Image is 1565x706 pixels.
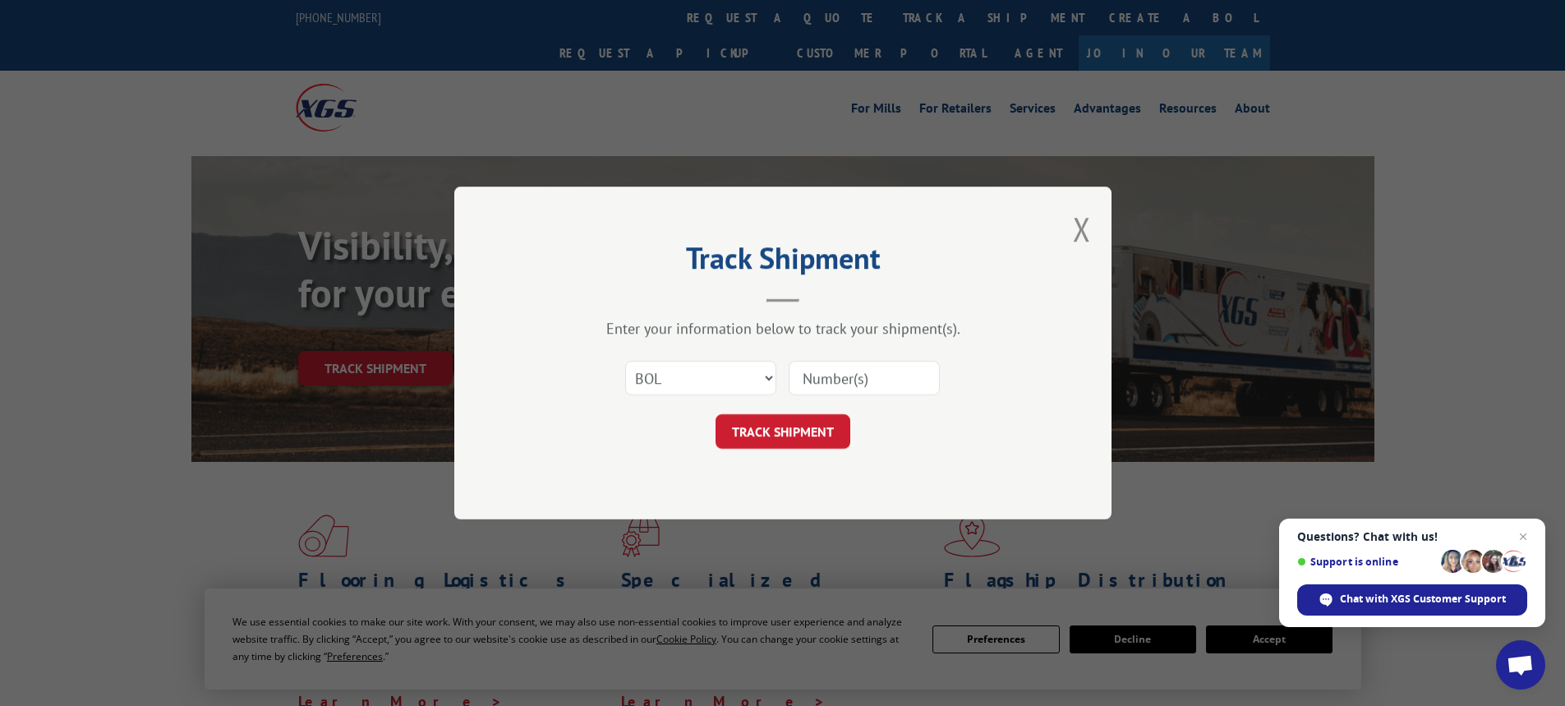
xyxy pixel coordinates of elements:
[1513,527,1533,547] span: Close chat
[716,414,850,449] button: TRACK SHIPMENT
[536,319,1029,338] div: Enter your information below to track your shipment(s).
[1297,584,1527,616] div: Chat with XGS Customer Support
[536,247,1029,278] h2: Track Shipment
[1340,592,1506,607] span: Chat with XGS Customer Support
[1297,530,1527,543] span: Questions? Chat with us!
[1073,207,1091,251] button: Close modal
[789,361,940,395] input: Number(s)
[1297,556,1435,568] span: Support is online
[1496,640,1545,690] div: Open chat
